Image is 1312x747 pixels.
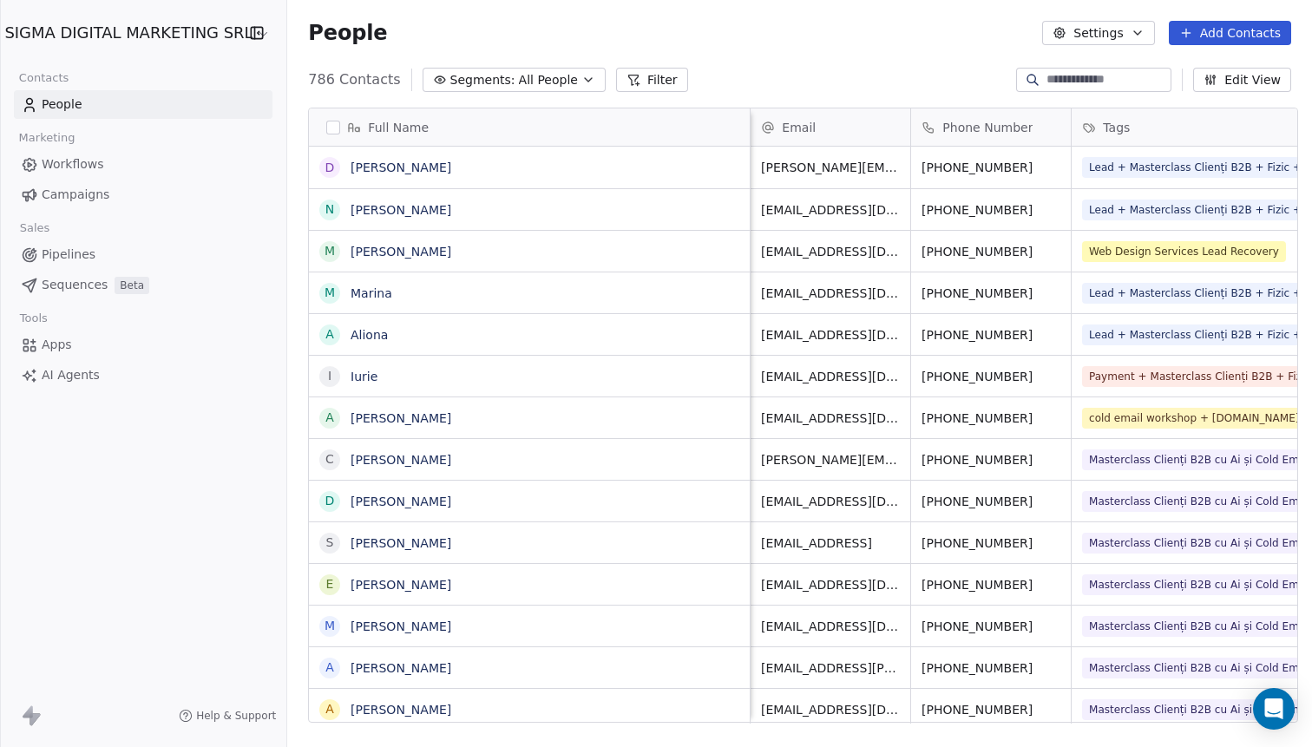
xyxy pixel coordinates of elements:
[325,617,335,635] div: M
[42,246,95,264] span: Pipelines
[326,575,334,593] div: E
[351,411,451,425] a: [PERSON_NAME]
[782,119,816,136] span: Email
[922,576,1060,593] span: [PHONE_NUMBER]
[1042,21,1154,45] button: Settings
[351,495,451,508] a: [PERSON_NAME]
[761,659,900,677] span: [EMAIL_ADDRESS][PERSON_NAME][PERSON_NAME][DOMAIN_NAME]
[14,90,272,119] a: People
[326,325,335,344] div: A
[761,576,900,593] span: [EMAIL_ADDRESS][DOMAIN_NAME]
[922,451,1060,469] span: [PHONE_NUMBER]
[12,305,55,331] span: Tools
[14,180,272,209] a: Campaigns
[326,534,334,552] div: S
[1103,119,1130,136] span: Tags
[450,71,515,89] span: Segments:
[325,492,335,510] div: D
[325,242,335,260] div: M
[761,618,900,635] span: [EMAIL_ADDRESS][DOMAIN_NAME]
[911,108,1071,146] div: Phone Number
[325,284,335,302] div: M
[14,361,272,390] a: AI Agents
[922,326,1060,344] span: [PHONE_NUMBER]
[351,619,451,633] a: [PERSON_NAME]
[351,161,451,174] a: [PERSON_NAME]
[761,285,900,302] span: [EMAIL_ADDRESS][DOMAIN_NAME]
[351,453,451,467] a: [PERSON_NAME]
[42,276,108,294] span: Sequences
[761,534,900,552] span: [EMAIL_ADDRESS]
[761,701,900,718] span: [EMAIL_ADDRESS][DOMAIN_NAME]
[1082,241,1286,262] span: Web Design Services Lead Recovery
[922,368,1060,385] span: [PHONE_NUMBER]
[325,450,334,469] div: C
[761,326,900,344] span: [EMAIL_ADDRESS][DOMAIN_NAME]
[1193,68,1291,92] button: Edit View
[922,201,1060,219] span: [PHONE_NUMBER]
[351,245,451,259] a: [PERSON_NAME]
[326,409,335,427] div: A
[761,368,900,385] span: [EMAIL_ADDRESS][DOMAIN_NAME]
[922,618,1060,635] span: [PHONE_NUMBER]
[942,119,1033,136] span: Phone Number
[326,700,335,718] div: A
[761,410,900,427] span: [EMAIL_ADDRESS][DOMAIN_NAME]
[922,534,1060,552] span: [PHONE_NUMBER]
[11,65,76,91] span: Contacts
[325,159,335,177] div: D
[4,22,253,44] span: SIGMA DIGITAL MARKETING SRL
[42,155,104,174] span: Workflows
[328,367,331,385] div: I
[1253,688,1295,730] div: Open Intercom Messenger
[14,150,272,179] a: Workflows
[761,451,900,469] span: [PERSON_NAME][EMAIL_ADDRESS][DOMAIN_NAME]
[922,159,1060,176] span: [PHONE_NUMBER]
[751,108,910,146] div: Email
[351,703,451,717] a: [PERSON_NAME]
[761,159,900,176] span: [PERSON_NAME][EMAIL_ADDRESS][PERSON_NAME][DOMAIN_NAME]
[21,18,227,48] button: SIGMA DIGITAL MARKETING SRL
[922,243,1060,260] span: [PHONE_NUMBER]
[922,659,1060,677] span: [PHONE_NUMBER]
[922,701,1060,718] span: [PHONE_NUMBER]
[922,493,1060,510] span: [PHONE_NUMBER]
[42,336,72,354] span: Apps
[351,328,388,342] a: Aliona
[42,186,109,204] span: Campaigns
[351,203,451,217] a: [PERSON_NAME]
[308,69,400,90] span: 786 Contacts
[325,200,334,219] div: N
[42,95,82,114] span: People
[368,119,429,136] span: Full Name
[351,536,451,550] a: [PERSON_NAME]
[115,277,149,294] span: Beta
[616,68,688,92] button: Filter
[42,366,100,384] span: AI Agents
[761,243,900,260] span: [EMAIL_ADDRESS][DOMAIN_NAME]
[761,201,900,219] span: [EMAIL_ADDRESS][DOMAIN_NAME]
[14,271,272,299] a: SequencesBeta
[351,578,451,592] a: [PERSON_NAME]
[351,370,377,383] a: Iurie
[14,331,272,359] a: Apps
[196,709,276,723] span: Help & Support
[1082,408,1306,429] span: cold email workshop + [DOMAIN_NAME]
[519,71,578,89] span: All People
[1169,21,1291,45] button: Add Contacts
[351,661,451,675] a: [PERSON_NAME]
[12,215,57,241] span: Sales
[922,285,1060,302] span: [PHONE_NUMBER]
[922,410,1060,427] span: [PHONE_NUMBER]
[11,125,82,151] span: Marketing
[326,659,335,677] div: A
[351,286,392,300] a: Marina
[179,709,276,723] a: Help & Support
[308,20,387,46] span: People
[309,108,750,146] div: Full Name
[309,147,751,724] div: grid
[761,493,900,510] span: [EMAIL_ADDRESS][DOMAIN_NAME]
[14,240,272,269] a: Pipelines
